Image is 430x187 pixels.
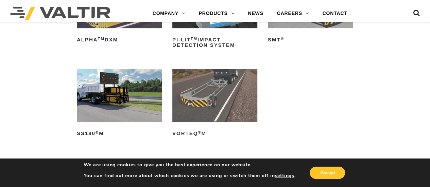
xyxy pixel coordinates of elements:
a: CONTACT [315,7,354,20]
h2: SS180 M [77,128,162,139]
p: We are using cookies to give you the best experience on our website. [84,162,296,168]
h2: ALPHA DXM [77,34,162,45]
button: settings [275,173,294,179]
button: Accept [310,167,345,179]
sup: ® [281,37,284,41]
a: COMPANY [146,7,192,20]
a: CAREERS [270,7,316,20]
h2: VORTEQ M [172,128,257,139]
sup: ® [198,130,201,134]
a: NEWS [241,7,270,20]
sup: TM [191,37,197,41]
a: SS180®M [77,69,162,139]
sup: TM [98,37,105,41]
a: PRODUCTS [192,7,241,20]
h2: SMT [268,34,353,45]
p: You can find out more about which cookies we are using or switch them off in . [84,173,296,179]
h2: PI-LIT Impact Detection System [172,34,257,51]
a: VORTEQ®M [172,69,257,139]
sup: ® [96,130,99,134]
img: Valtir [10,7,110,20]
